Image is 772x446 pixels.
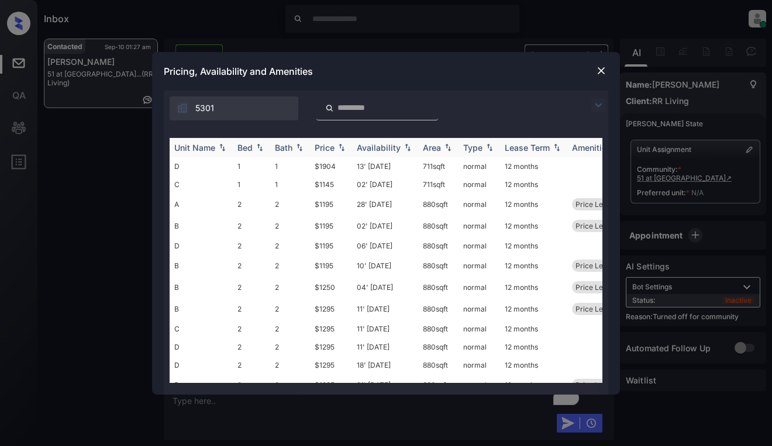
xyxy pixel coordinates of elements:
[233,255,270,276] td: 2
[500,255,567,276] td: 12 months
[575,283,618,292] span: Price Leader
[170,374,233,396] td: B
[459,237,500,255] td: normal
[418,338,459,356] td: 880 sqft
[352,215,418,237] td: 02' [DATE]
[500,374,567,396] td: 12 months
[352,255,418,276] td: 10' [DATE]
[195,102,214,115] span: 5301
[170,215,233,237] td: B
[352,338,418,356] td: 11' [DATE]
[459,175,500,193] td: normal
[233,338,270,356] td: 2
[270,298,310,320] td: 2
[459,157,500,175] td: normal
[402,143,413,151] img: sorting
[233,157,270,175] td: 1
[315,143,335,153] div: Price
[418,237,459,255] td: 880 sqft
[310,157,352,175] td: $1904
[500,175,567,193] td: 12 months
[170,320,233,338] td: C
[500,193,567,215] td: 12 months
[575,305,618,313] span: Price Leader
[551,143,563,151] img: sorting
[591,98,605,112] img: icon-zuma
[575,381,618,389] span: Price Leader
[352,193,418,215] td: 28' [DATE]
[418,374,459,396] td: 880 sqft
[418,298,459,320] td: 880 sqft
[170,175,233,193] td: C
[459,255,500,276] td: normal
[500,237,567,255] td: 12 months
[310,276,352,298] td: $1250
[352,356,418,374] td: 18' [DATE]
[270,175,310,193] td: 1
[237,143,253,153] div: Bed
[170,356,233,374] td: D
[310,215,352,237] td: $1195
[325,103,334,113] img: icon-zuma
[500,338,567,356] td: 12 months
[233,237,270,255] td: 2
[270,320,310,338] td: 2
[310,175,352,193] td: $1145
[233,276,270,298] td: 2
[170,237,233,255] td: D
[418,255,459,276] td: 880 sqft
[270,255,310,276] td: 2
[170,338,233,356] td: D
[174,143,215,153] div: Unit Name
[270,374,310,396] td: 2
[310,298,352,320] td: $1295
[418,356,459,374] td: 880 sqft
[170,298,233,320] td: B
[170,255,233,276] td: B
[595,65,607,77] img: close
[270,193,310,215] td: 2
[505,143,550,153] div: Lease Term
[500,215,567,237] td: 12 months
[352,175,418,193] td: 02' [DATE]
[336,143,347,151] img: sorting
[352,298,418,320] td: 11' [DATE]
[310,255,352,276] td: $1195
[418,193,459,215] td: 880 sqft
[170,157,233,175] td: D
[233,215,270,237] td: 2
[170,276,233,298] td: B
[352,276,418,298] td: 04' [DATE]
[418,157,459,175] td: 711 sqft
[310,374,352,396] td: $1295
[352,237,418,255] td: 06' [DATE]
[442,143,454,151] img: sorting
[459,298,500,320] td: normal
[177,102,188,114] img: icon-zuma
[572,143,611,153] div: Amenities
[459,320,500,338] td: normal
[152,52,620,91] div: Pricing, Availability and Amenities
[233,298,270,320] td: 2
[310,356,352,374] td: $1295
[500,276,567,298] td: 12 months
[233,175,270,193] td: 1
[270,215,310,237] td: 2
[459,215,500,237] td: normal
[459,356,500,374] td: normal
[216,143,228,151] img: sorting
[270,276,310,298] td: 2
[170,193,233,215] td: A
[500,157,567,175] td: 12 months
[233,193,270,215] td: 2
[575,261,618,270] span: Price Leader
[500,320,567,338] td: 12 months
[459,276,500,298] td: normal
[310,237,352,255] td: $1195
[233,320,270,338] td: 2
[254,143,266,151] img: sorting
[233,374,270,396] td: 2
[275,143,292,153] div: Bath
[418,276,459,298] td: 880 sqft
[575,200,618,209] span: Price Leader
